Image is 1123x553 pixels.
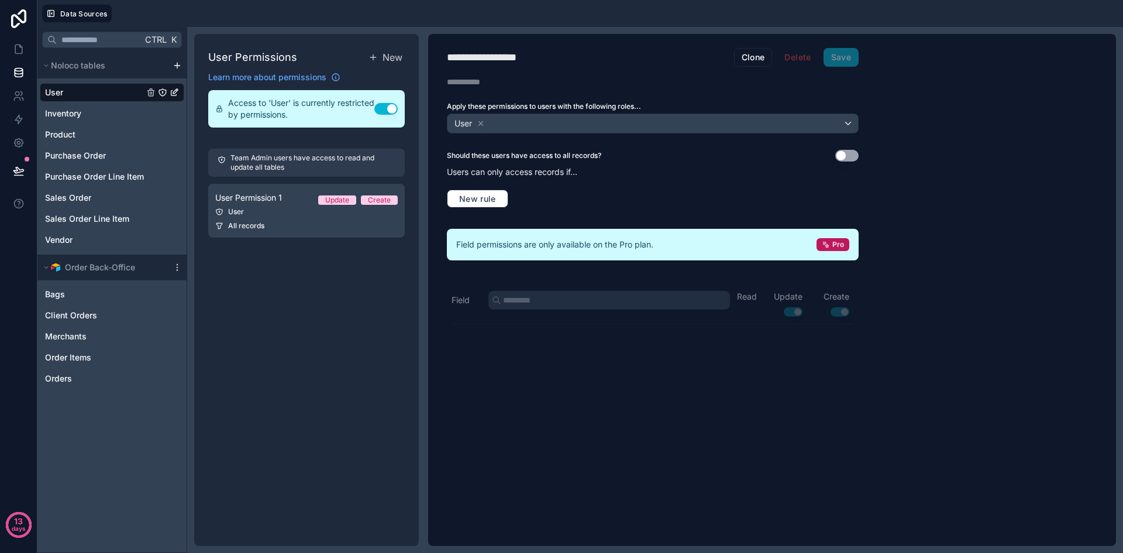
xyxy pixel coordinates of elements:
span: K [170,36,178,44]
p: Team Admin users have access to read and update all tables [230,153,395,172]
a: User Permission 1UpdateCreateUserAll records [208,184,405,238]
span: Pro [832,240,844,249]
span: New rule [454,194,501,204]
label: Should these users have access to all records? [447,151,601,160]
div: Update [325,195,349,205]
span: User Permission 1 [215,192,282,204]
span: New [383,50,402,64]
span: All records [228,221,264,231]
p: 13 [14,516,23,527]
button: Clone [734,48,773,67]
h1: User Permissions [208,49,297,66]
div: Create [368,195,391,205]
button: User [447,114,859,133]
label: Apply these permissions to users with the following roles... [447,102,859,111]
p: Users can only access records if... [447,166,859,178]
span: Ctrl [144,32,168,47]
button: New rule [447,190,508,208]
button: Data Sources [42,5,112,22]
button: New [366,48,405,67]
span: Access to 'User' is currently restricted by permissions. [228,97,374,121]
div: User [215,207,398,217]
span: Field permissions are only available on the Pro plan. [456,239,653,250]
span: User [454,118,472,129]
a: Learn more about permissions [208,71,340,83]
span: Data Sources [60,9,108,18]
p: days [12,520,26,537]
span: Learn more about permissions [208,71,326,83]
